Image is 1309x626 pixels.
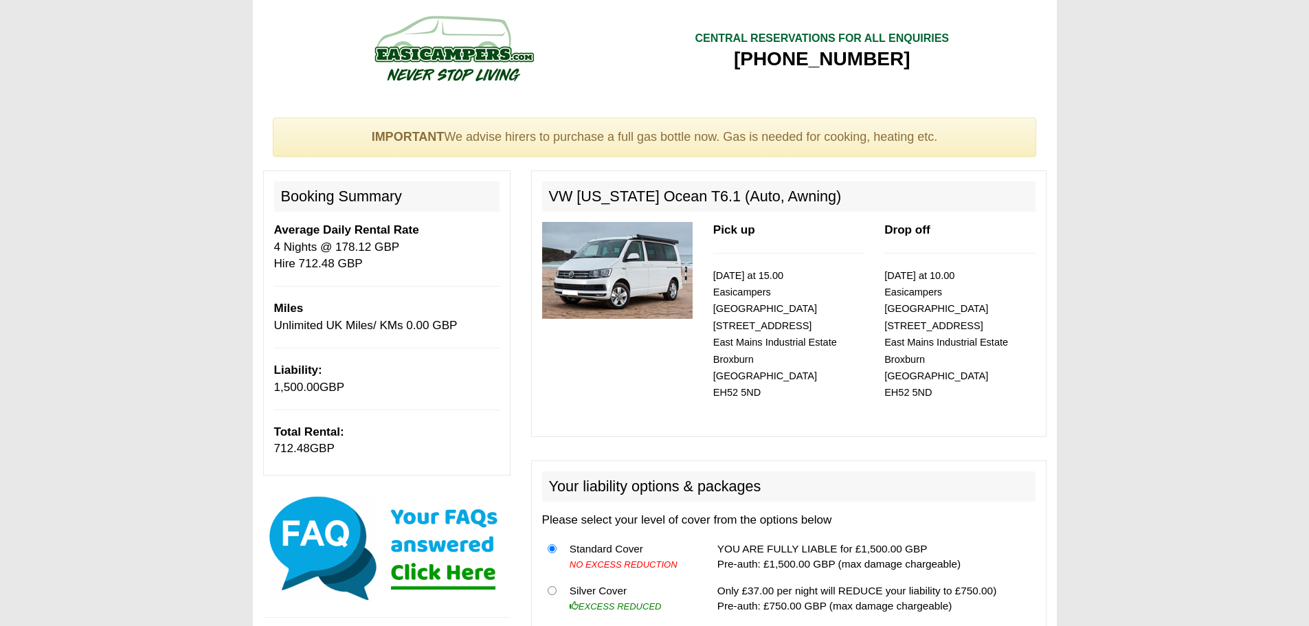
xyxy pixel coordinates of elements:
[542,181,1036,212] h2: VW [US_STATE] Ocean T6.1 (Auto, Awning)
[274,222,500,272] p: 4 Nights @ 178.12 GBP Hire 712.48 GBP
[274,300,500,334] p: Unlimited UK Miles/ KMs 0.00 GBP
[274,424,500,458] p: GBP
[564,577,696,619] td: Silver Cover
[274,223,419,236] b: Average Daily Rental Rate
[274,302,304,315] b: Miles
[274,442,310,455] span: 712.48
[274,362,500,396] p: GBP
[274,381,320,394] span: 1,500.00
[372,130,445,144] strong: IMPORTANT
[713,270,837,399] small: [DATE] at 15.00 Easicampers [GEOGRAPHIC_DATA] [STREET_ADDRESS] East Mains Industrial Estate Broxb...
[274,364,322,377] b: Liability:
[274,181,500,212] h2: Booking Summary
[570,559,678,570] i: NO EXCESS REDUCTION
[274,425,344,438] b: Total Rental:
[884,223,930,236] b: Drop off
[712,577,1036,619] td: Only £37.00 per night will REDUCE your liability to £750.00) Pre-auth: £750.00 GBP (max damage ch...
[542,471,1036,502] h2: Your liability options & packages
[695,47,949,71] div: [PHONE_NUMBER]
[323,10,584,86] img: campers-checkout-logo.png
[542,222,693,319] img: 315.jpg
[695,31,949,47] div: CENTRAL RESERVATIONS FOR ALL ENQUIRIES
[712,536,1036,578] td: YOU ARE FULLY LIABLE for £1,500.00 GBP Pre-auth: £1,500.00 GBP (max damage chargeable)
[263,493,511,603] img: Click here for our most common FAQs
[542,512,1036,528] p: Please select your level of cover from the options below
[713,223,755,236] b: Pick up
[564,536,696,578] td: Standard Cover
[884,270,1008,399] small: [DATE] at 10.00 Easicampers [GEOGRAPHIC_DATA] [STREET_ADDRESS] East Mains Industrial Estate Broxb...
[570,601,662,612] i: EXCESS REDUCED
[273,118,1037,157] div: We advise hirers to purchase a full gas bottle now. Gas is needed for cooking, heating etc.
